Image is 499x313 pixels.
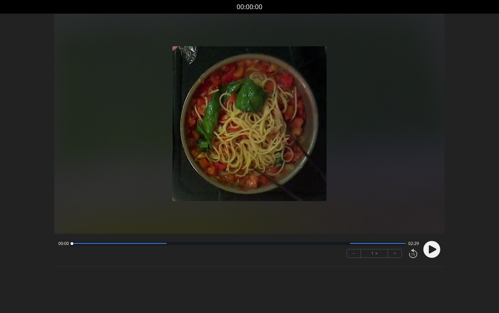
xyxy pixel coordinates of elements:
img: Poster Image [172,46,327,201]
button: − [347,249,361,258]
button: + [388,249,402,258]
span: 00:00 [58,241,69,246]
a: 00:00:00 [237,2,262,12]
span: 02:29 [408,241,419,246]
div: 1 × [361,249,388,258]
